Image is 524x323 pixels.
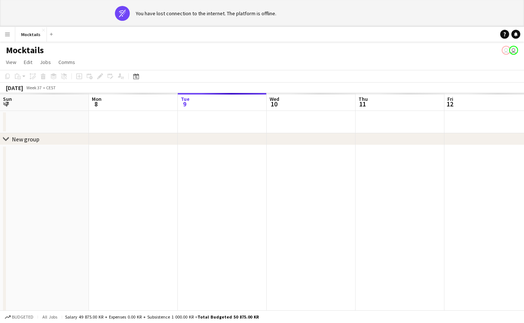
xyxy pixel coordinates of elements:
div: CEST [46,85,56,90]
div: You have lost connection to the internet. The platform is offline. [136,10,276,17]
span: Jobs [40,59,51,65]
span: Mon [92,96,102,102]
div: Salary 49 875.00 KR + Expenses 0.00 KR + Subsistence 1 000.00 KR = [65,314,259,320]
span: Thu [359,96,368,102]
span: Wed [270,96,279,102]
span: Comms [58,59,75,65]
span: Fri [447,96,453,102]
button: Budgeted [4,313,35,321]
a: View [3,57,19,67]
span: Budgeted [12,314,33,320]
span: 12 [446,100,453,108]
span: 10 [269,100,279,108]
div: [DATE] [6,84,23,92]
app-user-avatar: Hektor Pantas [502,46,511,55]
a: Edit [21,57,35,67]
a: Comms [55,57,78,67]
button: Mocktails [15,27,47,42]
span: Week 37 [25,85,43,90]
span: Sun [3,96,12,102]
span: Edit [24,59,32,65]
app-user-avatar: Hektor Pantas [509,46,518,55]
span: Total Budgeted 50 875.00 KR [197,314,259,320]
div: New group [12,135,39,143]
h1: Mocktails [6,45,44,56]
span: 8 [91,100,102,108]
a: Jobs [37,57,54,67]
span: 9 [180,100,190,108]
span: Tue [181,96,190,102]
span: 11 [357,100,368,108]
span: View [6,59,16,65]
span: All jobs [41,314,59,320]
span: 7 [2,100,12,108]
